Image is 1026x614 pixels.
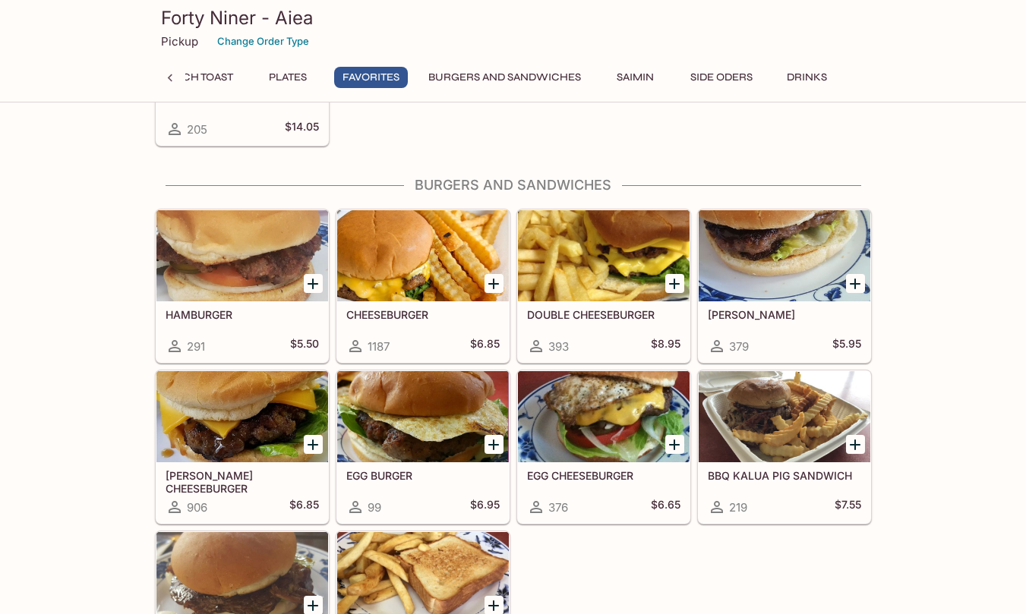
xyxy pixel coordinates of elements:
div: EGG CHEESEBURGER [518,371,690,462]
span: 99 [368,500,381,515]
button: Favorites [334,67,408,88]
a: [PERSON_NAME] CHEESEBURGER906$6.85 [156,370,329,524]
h5: $5.50 [290,337,319,355]
h5: $6.85 [470,337,500,355]
button: Drinks [773,67,841,88]
h5: CHEESEBURGER [346,308,500,321]
div: DOUBLE CHEESEBURGER [518,210,690,301]
a: CHEESEBURGER1187$6.85 [336,209,510,363]
button: Plates [254,67,322,88]
a: DOUBLE CHEESEBURGER393$8.95 [517,209,690,363]
span: 291 [187,339,205,354]
span: 219 [729,500,747,515]
h5: HAMBURGER [166,308,319,321]
div: CHEESEBURGER [337,210,509,301]
span: 1187 [368,339,390,354]
h5: $6.95 [470,498,500,516]
h5: [PERSON_NAME] [708,308,861,321]
span: 393 [548,339,569,354]
button: Side Oders [682,67,761,88]
span: 379 [729,339,749,354]
a: [PERSON_NAME]379$5.95 [698,209,871,363]
button: Saimin [601,67,670,88]
button: Add EGG BURGER [485,435,504,454]
a: EGG CHEESEBURGER376$6.65 [517,370,690,524]
div: HAMBURGER [156,210,328,301]
h5: $8.95 [651,337,680,355]
h5: $7.55 [835,498,861,516]
button: Add HAMBURGER [304,274,323,293]
div: TERI BURGER [699,210,870,301]
button: Add TERI BURGER [846,274,865,293]
p: Pickup [161,34,198,49]
h5: DOUBLE CHEESEBURGER [527,308,680,321]
span: 906 [187,500,207,515]
div: TERI CHEESEBURGER [156,371,328,462]
button: Add EGG CHEESEBURGER [665,435,684,454]
h5: [PERSON_NAME] CHEESEBURGER [166,469,319,494]
h5: $6.85 [289,498,319,516]
div: EGG BURGER [337,371,509,462]
h5: $5.95 [832,337,861,355]
button: Add BBQ KALUA PIG SANDWICH [846,435,865,454]
div: BBQ KALUA PIG SANDWICH [699,371,870,462]
a: HAMBURGER291$5.50 [156,209,329,363]
h5: BBQ KALUA PIG SANDWICH [708,469,861,482]
a: EGG BURGER99$6.95 [336,370,510,524]
h5: EGG CHEESEBURGER [527,469,680,482]
h5: $14.05 [285,120,319,138]
button: Add CHEESEBURGER [485,274,504,293]
h3: Forty Niner - Aiea [161,6,866,30]
h4: Burgers and Sandwiches [155,177,872,194]
a: BBQ KALUA PIG SANDWICH219$7.55 [698,370,871,524]
span: 205 [187,122,207,137]
span: 376 [548,500,568,515]
button: Change Order Type [210,30,316,53]
h5: $6.65 [651,498,680,516]
h5: EGG BURGER [346,469,500,482]
button: Add TERI CHEESEBURGER [304,435,323,454]
button: Burgers and Sandwiches [420,67,589,88]
button: Add DOUBLE CHEESEBURGER [665,274,684,293]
